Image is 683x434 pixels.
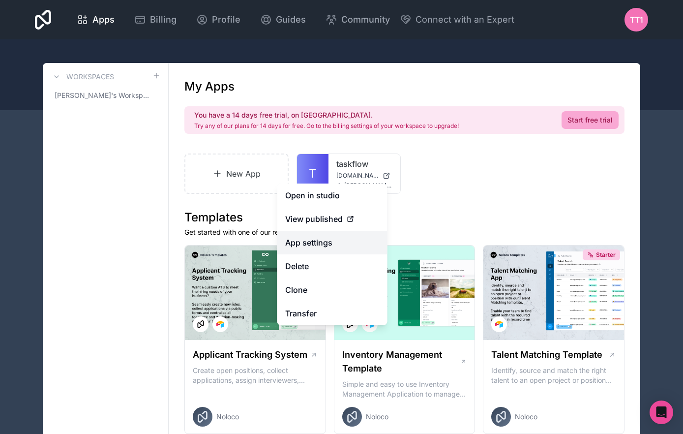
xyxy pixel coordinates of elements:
[212,13,240,27] span: Profile
[341,13,390,27] span: Community
[277,207,387,231] a: View published
[336,172,379,180] span: [DOMAIN_NAME]
[366,412,388,422] span: Noloco
[342,348,460,375] h1: Inventory Management Template
[51,87,160,104] a: [PERSON_NAME]'s Workspace
[55,91,152,100] span: [PERSON_NAME]'s Workspace
[126,9,184,31] a: Billing
[92,13,115,27] span: Apps
[216,412,239,422] span: Noloco
[336,172,392,180] a: [DOMAIN_NAME]
[69,9,122,31] a: Apps
[277,302,387,325] a: Transfer
[416,13,514,27] span: Connect with an Expert
[277,231,387,254] a: App settings
[515,412,537,422] span: Noloco
[491,348,602,362] h1: Talent Matching Template
[193,366,318,385] p: Create open positions, collect applications, assign interviewers, centralise candidate feedback a...
[277,254,387,278] button: Delete
[184,227,624,237] p: Get started with one of our ready-made templates
[194,122,459,130] p: Try any of our plans for 14 days for free. Go to the billing settings of your workspace to upgrade!
[562,111,619,129] a: Start free trial
[650,401,673,424] div: Open Intercom Messenger
[318,9,398,31] a: Community
[193,348,307,362] h1: Applicant Tracking System
[400,13,514,27] button: Connect with an Expert
[51,71,114,83] a: Workspaces
[336,158,392,170] a: taskflow
[194,110,459,120] h2: You have a 14 days free trial, on [GEOGRAPHIC_DATA].
[188,9,248,31] a: Profile
[276,13,306,27] span: Guides
[216,320,224,328] img: Airtable Logo
[491,366,616,385] p: Identify, source and match the right talent to an open project or position with our Talent Matchi...
[495,320,503,328] img: Airtable Logo
[184,154,289,194] a: New App
[66,72,114,82] h3: Workspaces
[277,184,387,207] a: Open in studio
[150,13,177,27] span: Billing
[309,166,317,182] span: T
[184,210,624,225] h1: Templates
[596,251,616,259] span: Starter
[285,213,343,225] span: View published
[277,278,387,302] a: Clone
[344,182,392,189] span: [PERSON_NAME][EMAIL_ADDRESS][DOMAIN_NAME]
[630,14,643,26] span: TT1
[297,154,328,193] a: T
[252,9,314,31] a: Guides
[184,79,235,94] h1: My Apps
[342,379,467,399] p: Simple and easy to use Inventory Management Application to manage your stock, orders and Manufact...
